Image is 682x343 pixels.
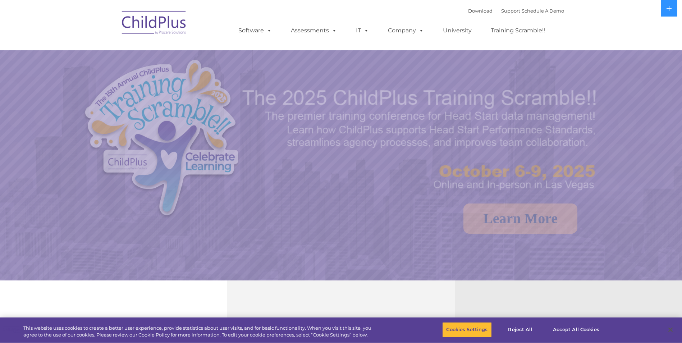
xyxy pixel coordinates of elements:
a: Training Scramble!! [484,23,552,38]
button: Cookies Settings [442,322,491,337]
button: Accept All Cookies [549,322,603,337]
a: Support [501,8,520,14]
button: Reject All [498,322,543,337]
a: Software [231,23,279,38]
a: Company [381,23,431,38]
button: Close [663,322,678,338]
a: IT [349,23,376,38]
a: University [436,23,479,38]
a: Schedule A Demo [522,8,564,14]
font: | [468,8,564,14]
a: Assessments [284,23,344,38]
a: Download [468,8,493,14]
img: ChildPlus by Procare Solutions [118,6,190,42]
a: Learn More [463,203,577,234]
div: This website uses cookies to create a better user experience, provide statistics about user visit... [23,325,375,339]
